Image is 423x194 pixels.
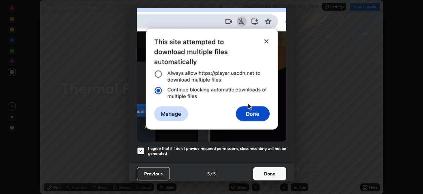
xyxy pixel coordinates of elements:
button: Previous [137,167,170,180]
h4: / [211,170,212,177]
h4: 5 [207,170,210,177]
button: Done [253,167,286,180]
h4: 5 [213,170,216,177]
h5: I agree that if I don't provide required permissions, class recording will not be generated [148,146,286,156]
